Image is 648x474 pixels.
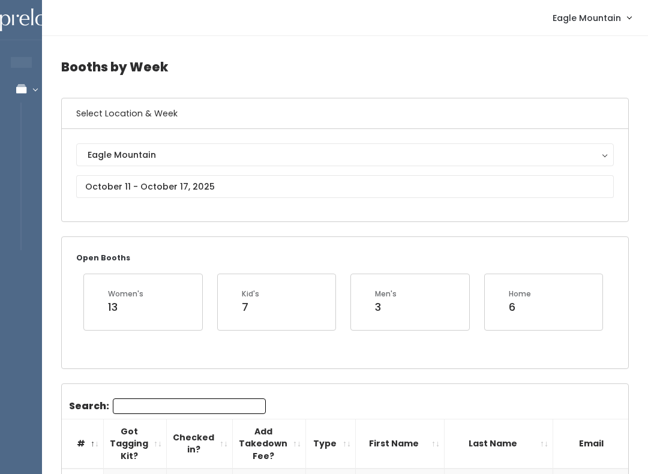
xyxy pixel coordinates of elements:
span: Eagle Mountain [553,11,621,25]
div: 3 [375,299,397,315]
div: Eagle Mountain [88,148,602,161]
th: Last Name: activate to sort column ascending [445,419,553,469]
th: Checked in?: activate to sort column ascending [167,419,233,469]
button: Eagle Mountain [76,143,614,166]
a: Eagle Mountain [541,5,643,31]
div: Home [509,289,531,299]
div: Men's [375,289,397,299]
h4: Booths by Week [61,50,629,83]
label: Search: [69,398,266,414]
small: Open Booths [76,253,130,263]
input: Search: [113,398,266,414]
input: October 11 - October 17, 2025 [76,175,614,198]
div: Women's [108,289,143,299]
th: Email: activate to sort column ascending [553,419,642,469]
div: 13 [108,299,143,315]
th: Got Tagging Kit?: activate to sort column ascending [104,419,167,469]
th: First Name: activate to sort column ascending [356,419,445,469]
div: 6 [509,299,531,315]
th: #: activate to sort column descending [62,419,104,469]
th: Type: activate to sort column ascending [306,419,356,469]
div: 7 [242,299,259,315]
div: Kid's [242,289,259,299]
th: Add Takedown Fee?: activate to sort column ascending [233,419,306,469]
h6: Select Location & Week [62,98,628,129]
